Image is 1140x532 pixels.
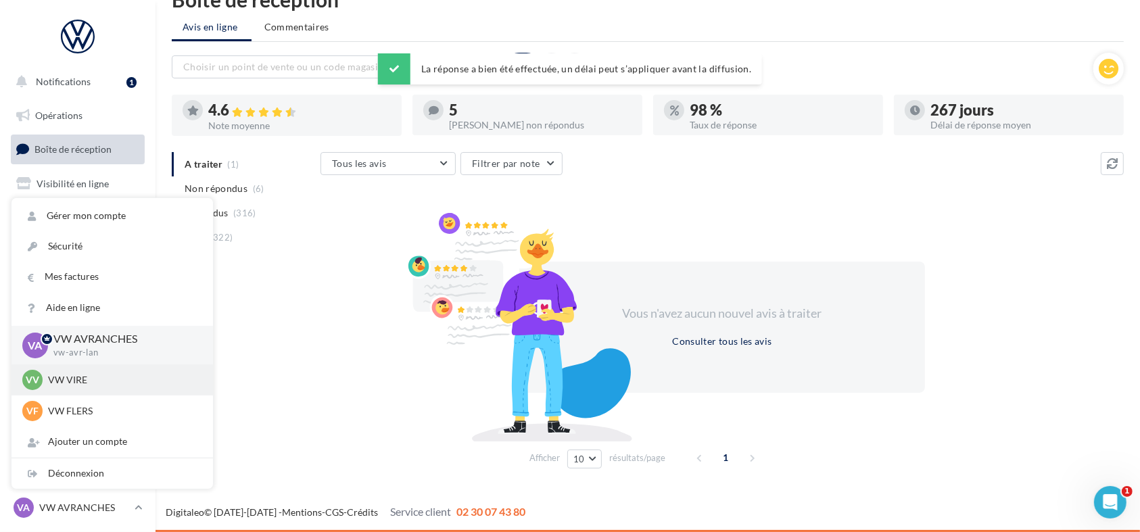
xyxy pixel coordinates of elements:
[26,373,39,387] span: VV
[715,447,737,468] span: 1
[26,404,39,418] span: VF
[8,237,147,265] a: Contacts
[456,505,525,518] span: 02 30 07 43 80
[332,158,387,169] span: Tous les avis
[347,506,378,518] a: Crédits
[208,103,391,118] div: 4.6
[8,101,147,130] a: Opérations
[449,103,632,118] div: 5
[8,337,147,377] a: PLV et print personnalisable
[8,304,147,333] a: Calendrier
[11,293,213,323] a: Aide en ligne
[264,20,329,34] span: Commentaires
[11,495,145,521] a: VA VW AVRANCHES
[208,121,391,130] div: Note moyenne
[390,505,451,518] span: Service client
[11,262,213,292] a: Mes factures
[8,270,147,299] a: Médiathèque
[529,452,560,464] span: Afficher
[166,506,204,518] a: Digitaleo
[11,458,213,489] div: Déconnexion
[609,452,665,464] span: résultats/page
[11,231,213,262] a: Sécurité
[8,383,147,422] a: Campagnes DataOnDemand
[11,201,213,231] a: Gérer mon compte
[8,135,147,164] a: Boîte de réception
[667,333,777,349] button: Consulter tous les avis
[11,427,213,457] div: Ajouter un compte
[39,501,129,514] p: VW AVRANCHES
[449,120,632,130] div: [PERSON_NAME] non répondus
[930,103,1113,118] div: 267 jours
[36,76,91,87] span: Notifications
[567,450,602,468] button: 10
[930,120,1113,130] div: Délai de réponse moyen
[185,182,247,195] span: Non répondus
[690,120,872,130] div: Taux de réponse
[690,103,872,118] div: 98 %
[1122,486,1133,497] span: 1
[282,506,322,518] a: Mentions
[48,373,197,387] p: VW VIRE
[53,331,191,347] p: VW AVRANCHES
[210,232,233,243] span: (322)
[8,68,142,96] button: Notifications 1
[378,53,762,84] div: La réponse a bien été effectuée, un délai peut s’appliquer avant la diffusion.
[53,347,191,359] p: vw-avr-lan
[126,77,137,88] div: 1
[34,143,112,155] span: Boîte de réception
[1094,486,1126,518] iframe: Intercom live chat
[18,501,30,514] span: VA
[28,337,43,353] span: VA
[8,170,147,198] a: Visibilité en ligne
[253,183,264,194] span: (6)
[573,454,585,464] span: 10
[48,404,197,418] p: VW FLERS
[233,208,256,218] span: (316)
[606,305,838,322] div: Vous n'avez aucun nouvel avis à traiter
[172,55,408,78] button: Choisir un point de vente ou un code magasin
[460,152,563,175] button: Filtrer par note
[35,110,82,121] span: Opérations
[325,506,343,518] a: CGS
[320,152,456,175] button: Tous les avis
[8,203,147,232] a: Campagnes
[37,178,109,189] span: Visibilité en ligne
[166,506,525,518] span: © [DATE]-[DATE] - - -
[183,61,383,72] span: Choisir un point de vente ou un code magasin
